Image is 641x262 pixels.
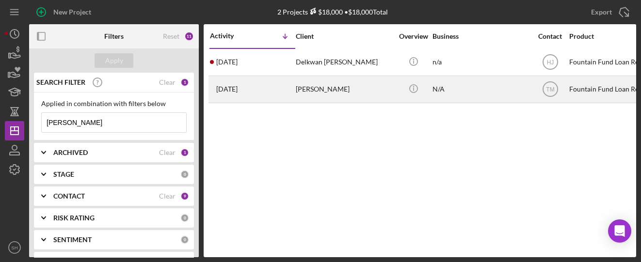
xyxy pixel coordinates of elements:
div: New Project [53,2,91,22]
div: Export [591,2,612,22]
text: SH [11,245,17,250]
div: Client [296,32,393,40]
b: SEARCH FILTER [36,78,85,86]
div: Clear [159,149,176,156]
text: HJ [546,59,554,66]
div: 1 [180,78,189,87]
div: Activity [210,32,253,40]
div: Reset [163,32,179,40]
b: RISK RATING [53,214,95,222]
div: Overview [395,32,432,40]
b: CONTACT [53,192,85,200]
time: 2025-08-19 15:26 [216,58,238,66]
div: Applied in combination with filters below [41,100,187,108]
div: n/a [433,49,529,75]
div: 11 [184,31,194,41]
div: 1 [180,148,189,157]
div: 0 [180,214,189,222]
button: Apply [95,53,133,68]
b: STAGE [53,170,74,178]
div: Clear [159,78,176,86]
div: [PERSON_NAME] [296,77,393,102]
b: ARCHIVED [53,149,88,156]
button: SH [5,238,24,257]
b: Filters [104,32,124,40]
div: Delkwan [PERSON_NAME] [296,49,393,75]
button: Export [581,2,636,22]
b: SENTIMENT [53,236,92,244]
div: 2 Projects • $18,000 Total [277,8,388,16]
div: $18,000 [308,8,343,16]
text: TM [546,86,554,93]
div: Contact [532,32,568,40]
div: Business [433,32,529,40]
div: Clear [159,192,176,200]
div: 0 [180,235,189,244]
div: Apply [105,53,123,68]
div: Open Intercom Messenger [608,219,631,243]
time: 2025-07-15 15:06 [216,85,238,93]
div: 0 [180,170,189,179]
button: New Project [29,2,101,22]
div: N/A [433,77,529,102]
div: 9 [180,192,189,200]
